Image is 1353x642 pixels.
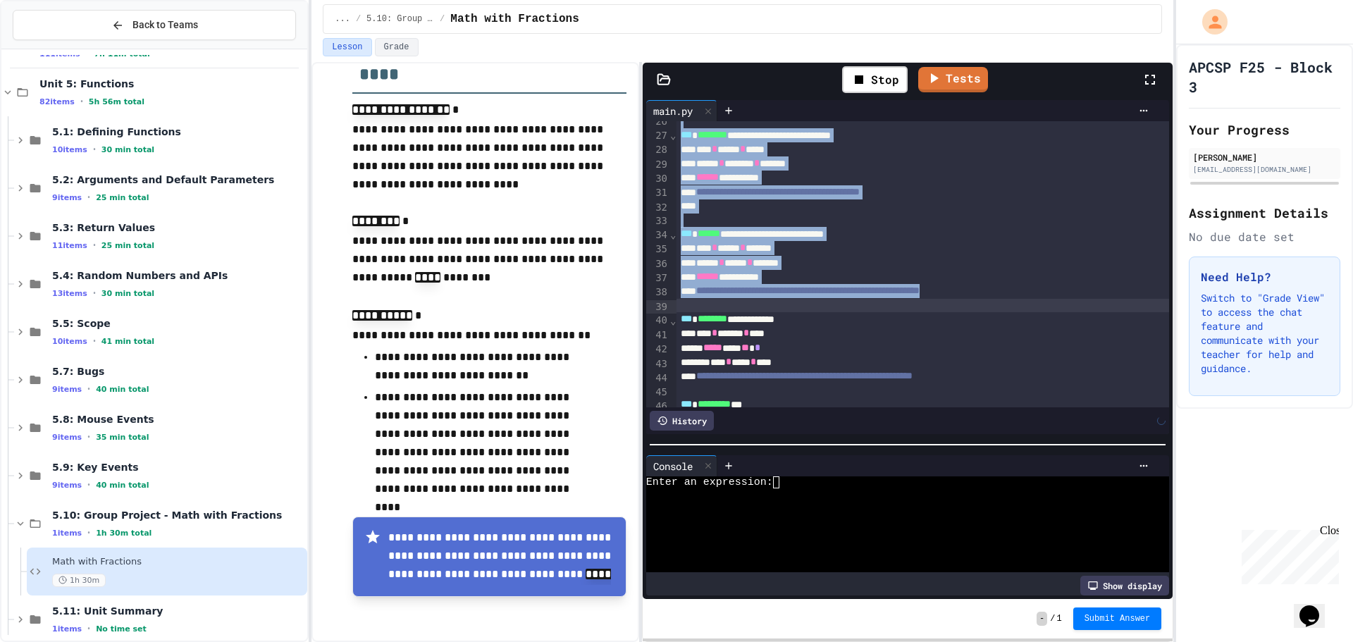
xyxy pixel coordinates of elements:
div: 41 [646,328,669,342]
div: 39 [646,300,669,314]
span: 5.1: Defining Functions [52,125,304,138]
p: Switch to "Grade View" to access the chat feature and communicate with your teacher for help and ... [1201,291,1328,376]
span: 5.3: Return Values [52,221,304,234]
h2: Assignment Details [1189,203,1340,223]
span: 5.7: Bugs [52,365,304,378]
span: 13 items [52,289,87,298]
span: Back to Teams [132,18,198,32]
div: main.py [646,104,700,118]
div: 36 [646,257,669,271]
div: No due date set [1189,228,1340,245]
span: • [87,623,90,634]
h3: Need Help? [1201,268,1328,285]
span: • [87,192,90,203]
span: 1 [1056,613,1061,624]
div: 27 [646,129,669,143]
span: Fold line [669,400,676,412]
span: 5.11: Unit Summary [52,605,304,617]
span: 1h 30m [52,574,106,587]
h2: Your Progress [1189,120,1340,140]
div: 37 [646,271,669,285]
span: • [87,383,90,395]
span: 35 min total [96,433,149,442]
span: Submit Answer [1085,613,1151,624]
button: Submit Answer [1073,607,1162,630]
span: 5h 56m total [89,97,144,106]
span: Math with Fractions [52,556,304,568]
button: Grade [375,38,419,56]
span: 1 items [52,529,82,538]
span: 11 items [52,241,87,250]
div: 43 [646,357,669,371]
a: Tests [918,67,988,92]
span: 9 items [52,433,82,442]
div: Console [646,459,700,474]
div: 32 [646,201,669,215]
span: / [1050,613,1055,624]
div: 30 [646,172,669,186]
span: Enter an expression: [646,476,773,488]
span: 5.4: Random Numbers and APIs [52,269,304,282]
span: 1 items [52,624,82,634]
span: / [356,13,361,25]
div: 29 [646,158,669,172]
div: History [650,411,714,431]
span: 30 min total [101,145,154,154]
span: 9 items [52,193,82,202]
span: 30 min total [101,289,154,298]
span: • [93,288,96,299]
span: • [87,527,90,538]
button: Back to Teams [13,10,296,40]
span: No time set [96,624,147,634]
div: 26 [646,115,669,129]
iframe: chat widget [1236,524,1339,584]
div: [PERSON_NAME] [1193,151,1336,163]
button: Lesson [323,38,371,56]
span: 10 items [52,337,87,346]
span: / [440,13,445,25]
span: 5.10: Group Project - Math with Fractions [366,13,434,25]
span: 25 min total [96,193,149,202]
div: 33 [646,214,669,228]
span: • [87,431,90,443]
div: 45 [646,385,669,400]
div: 34 [646,228,669,242]
span: 40 min total [96,481,149,490]
div: My Account [1187,6,1231,38]
div: Chat with us now!Close [6,6,97,89]
div: 46 [646,400,669,414]
div: 28 [646,143,669,157]
span: Fold line [669,229,676,240]
span: 5.5: Scope [52,317,304,330]
span: Unit 5: Functions [39,78,304,90]
div: 42 [646,342,669,357]
div: 44 [646,371,669,385]
div: 38 [646,285,669,300]
span: • [93,335,96,347]
span: 25 min total [101,241,154,250]
span: 5.10: Group Project - Math with Fractions [52,509,304,521]
h1: APCSP F25 - Block 3 [1189,57,1340,97]
span: • [80,96,83,107]
span: 41 min total [101,337,154,346]
span: 82 items [39,97,75,106]
div: 31 [646,186,669,200]
div: Stop [842,66,908,93]
span: 9 items [52,385,82,394]
iframe: chat widget [1294,586,1339,628]
span: • [93,240,96,251]
span: Fold line [669,130,676,141]
span: - [1037,612,1047,626]
div: main.py [646,100,717,121]
div: [EMAIL_ADDRESS][DOMAIN_NAME] [1193,164,1336,175]
span: 1h 30m total [96,529,152,538]
span: Fold line [669,315,676,326]
div: Show display [1080,576,1169,595]
span: • [93,144,96,155]
div: 35 [646,242,669,257]
span: • [87,479,90,490]
span: 5.2: Arguments and Default Parameters [52,173,304,186]
span: ... [335,13,350,25]
span: 5.9: Key Events [52,461,304,474]
span: Math with Fractions [450,11,579,27]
